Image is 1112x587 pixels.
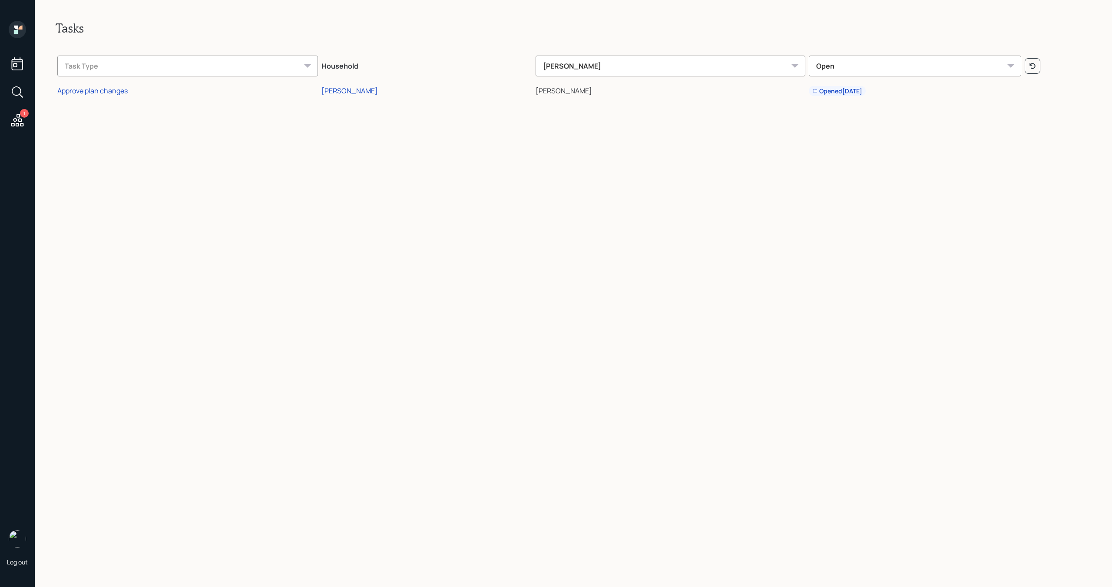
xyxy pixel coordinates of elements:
[320,49,534,80] th: Household
[7,558,28,566] div: Log out
[809,56,1021,76] div: Open
[20,109,29,118] div: 1
[57,86,128,96] div: Approve plan changes
[56,21,1091,36] h2: Tasks
[9,530,26,547] img: michael-russo-headshot.png
[534,80,807,100] td: [PERSON_NAME]
[812,87,862,96] div: Opened [DATE]
[57,56,318,76] div: Task Type
[536,56,805,76] div: [PERSON_NAME]
[321,86,378,96] div: [PERSON_NAME]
